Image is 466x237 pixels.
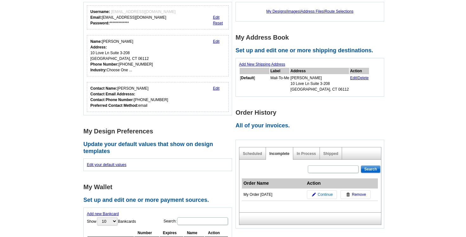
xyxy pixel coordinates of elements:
[241,76,254,80] b: Default
[287,9,300,14] a: Images
[90,103,138,108] strong: Preferred Contact Method:
[305,178,378,189] th: Action
[111,10,175,14] span: [EMAIL_ADDRESS][DOMAIN_NAME]
[346,193,350,196] img: trashcan-icon.gif
[213,86,220,91] a: Edit
[312,193,316,196] img: pencil-icon.gif
[87,212,119,216] a: Add new Bankcard
[90,39,102,44] strong: Name:
[213,39,220,44] a: Edit
[90,10,110,14] strong: Username:
[90,98,134,102] strong: Contact Phone Number:
[205,229,228,237] th: Action
[160,229,183,237] th: Expires
[90,39,153,73] div: [PERSON_NAME] 10 Love Ln Suite 3-208 [GEOGRAPHIC_DATA], CT 06112 [PHONE_NUMBER] Choose One ...
[97,217,117,225] select: ShowBankcards
[213,21,223,25] a: Reset
[90,15,102,20] strong: Email:
[83,141,236,155] h2: Update your default values that show on design templates
[242,178,305,189] th: Order Name
[213,15,220,20] a: Edit
[177,217,228,225] input: Search:
[184,229,204,237] th: Name
[243,192,304,197] div: My Order [DATE]
[352,192,366,197] span: Remove
[323,151,338,156] a: Shipped
[350,68,369,74] th: Action
[307,190,337,199] a: Continue
[243,151,262,156] a: Scheduled
[236,122,388,129] h2: All of your invoices.
[236,109,388,116] h1: Order History
[90,92,135,96] strong: Contact Email Addresss:
[325,9,353,14] a: Route Selections
[134,229,159,237] th: Number
[87,5,229,29] div: Your login information.
[266,9,286,14] a: My Designs
[164,217,229,226] label: Search:
[290,68,349,74] th: Address
[361,165,380,173] input: Search
[83,184,236,190] h1: My Wallet
[87,217,136,226] label: Show Bankcards
[270,68,289,74] th: Label
[90,21,110,25] strong: Password:
[90,45,107,49] strong: Address:
[83,128,236,135] h1: My Design Preferences
[239,62,285,67] a: Add New Shipping Address
[87,35,229,76] div: Your personal details.
[90,68,107,72] strong: Industry:
[90,86,168,108] div: [PERSON_NAME] [PHONE_NUMBER] email
[239,5,381,17] div: | | |
[90,62,119,67] strong: Phone Number:
[87,163,126,167] a: Edit your default values
[270,75,289,93] td: Mail-To-Me
[318,192,333,197] span: Continue
[290,75,349,93] td: [PERSON_NAME] 10 Love Ln Suite 3-208 [GEOGRAPHIC_DATA], CT 06112
[90,86,117,91] strong: Contact Name:
[301,9,324,14] a: Address Files
[350,76,357,80] a: Edit
[240,75,269,93] td: [ ]
[236,47,388,54] h2: Set up and edit one or more shipping destinations.
[350,75,369,93] td: |
[269,151,289,156] a: Incomplete
[358,76,369,80] a: Delete
[83,197,236,204] h2: Set up and edit one or more payment sources.
[87,82,229,112] div: Who should we contact regarding order issues?
[236,34,388,41] h1: My Address Book
[297,151,316,156] a: In Process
